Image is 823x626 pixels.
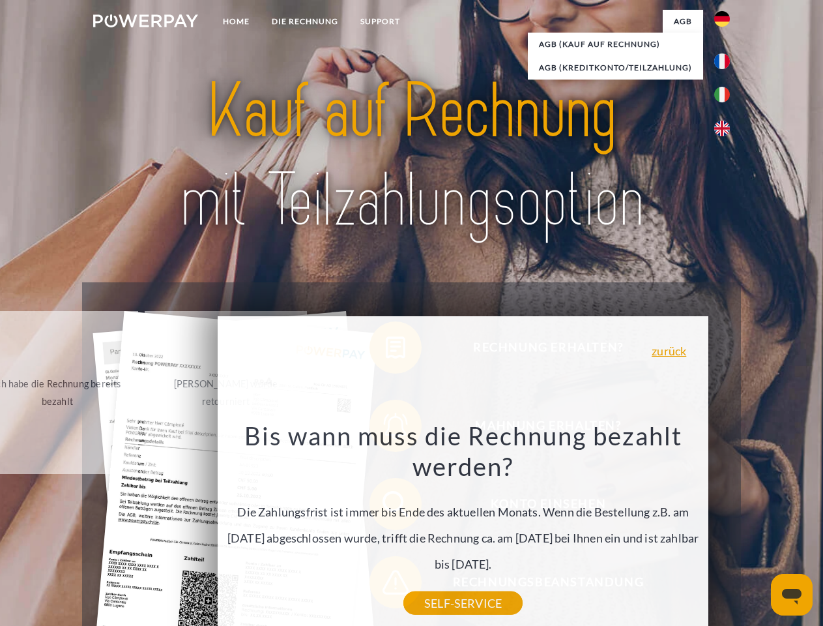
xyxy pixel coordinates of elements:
a: AGB (Kreditkonto/Teilzahlung) [528,56,703,80]
img: fr [714,53,730,69]
a: agb [663,10,703,33]
div: [PERSON_NAME] wurde retourniert [152,375,299,410]
img: title-powerpay_de.svg [124,63,699,250]
a: SUPPORT [349,10,411,33]
iframe: Schaltfläche zum Öffnen des Messaging-Fensters [771,574,813,616]
a: AGB (Kauf auf Rechnung) [528,33,703,56]
a: SELF-SERVICE [403,591,523,615]
a: zurück [652,345,686,357]
img: en [714,121,730,136]
h3: Bis wann muss die Rechnung bezahlt werden? [225,420,701,483]
img: it [714,87,730,102]
img: logo-powerpay-white.svg [93,14,198,27]
a: Home [212,10,261,33]
div: Die Zahlungsfrist ist immer bis Ende des aktuellen Monats. Wenn die Bestellung z.B. am [DATE] abg... [225,420,701,603]
a: DIE RECHNUNG [261,10,349,33]
img: de [714,11,730,27]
